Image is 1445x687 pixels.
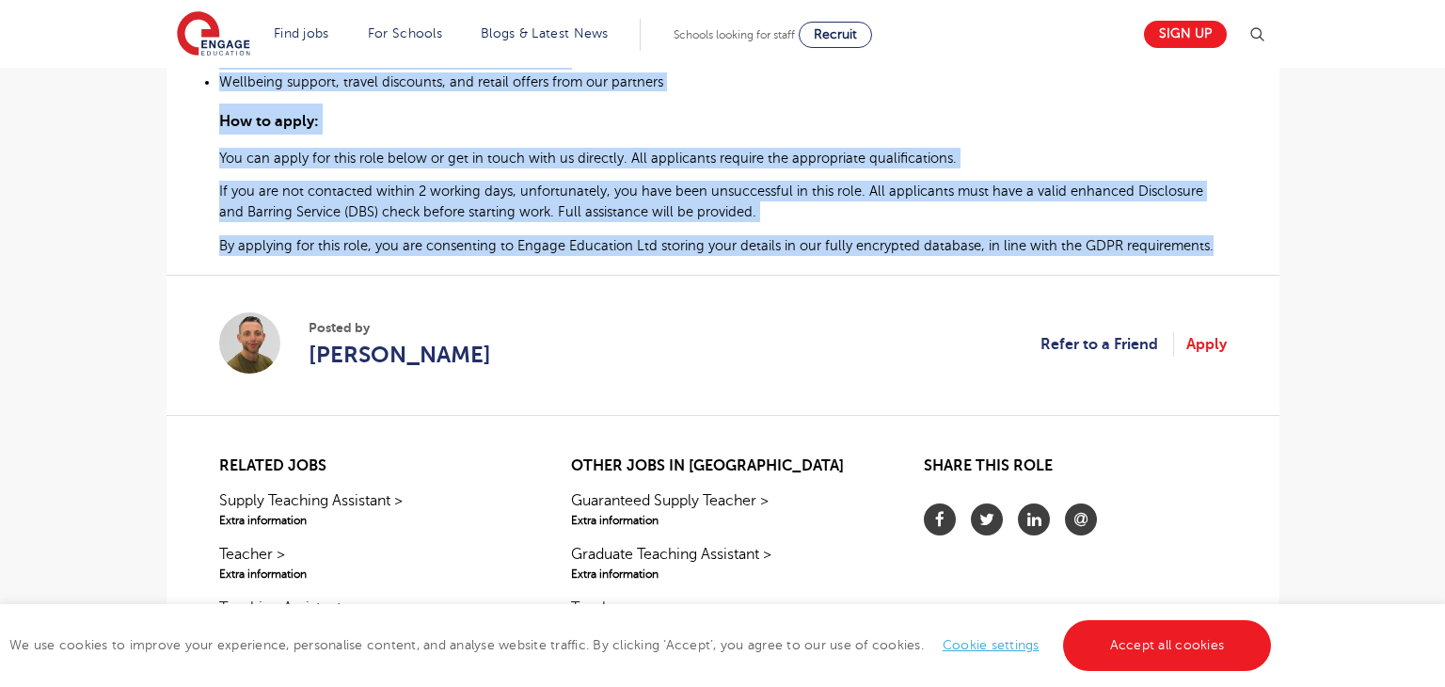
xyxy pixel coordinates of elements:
[368,26,442,40] a: For Schools
[1063,620,1272,671] a: Accept all cookies
[943,638,1040,652] a: Cookie settings
[219,113,319,130] span: How to apply:
[571,457,873,475] h2: Other jobs in [GEOGRAPHIC_DATA]
[814,27,857,41] span: Recruit
[571,566,873,583] span: Extra information
[924,457,1226,485] h2: Share this role
[219,184,1203,219] span: If you are not contacted within 2 working days, unfortunately, you have been unsuccessful in this...
[219,457,521,475] h2: Related jobs
[799,22,872,48] a: Recruit
[219,512,521,529] span: Extra information
[219,566,521,583] span: Extra information
[219,74,663,89] span: Wellbeing support, travel discounts, and retail offers from our partners
[674,28,795,41] span: Schools looking for staff
[571,543,873,583] a: Graduate Teaching Assistant >Extra information
[1040,332,1174,357] a: Refer to a Friend
[219,151,957,166] span: You can apply for this role below or get in touch with us directly. All applicants require the ap...
[9,638,1276,652] span: We use cookies to improve your experience, personalise content, and analyse website traffic. By c...
[1144,21,1227,48] a: Sign up
[274,26,329,40] a: Find jobs
[571,512,873,529] span: Extra information
[219,597,521,636] a: Teaching Assistant >Extra information
[1186,332,1227,357] a: Apply
[481,26,609,40] a: Blogs & Latest News
[571,597,873,636] a: Teacher >Extra information
[177,11,250,58] img: Engage Education
[219,489,521,529] a: Supply Teaching Assistant >Extra information
[571,489,873,529] a: Guaranteed Supply Teacher >Extra information
[219,543,521,583] a: Teacher >Extra information
[309,318,491,338] span: Posted by
[309,338,491,372] a: [PERSON_NAME]
[219,238,1214,253] span: By applying for this role, you are consenting to Engage Education Ltd storing your details in our...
